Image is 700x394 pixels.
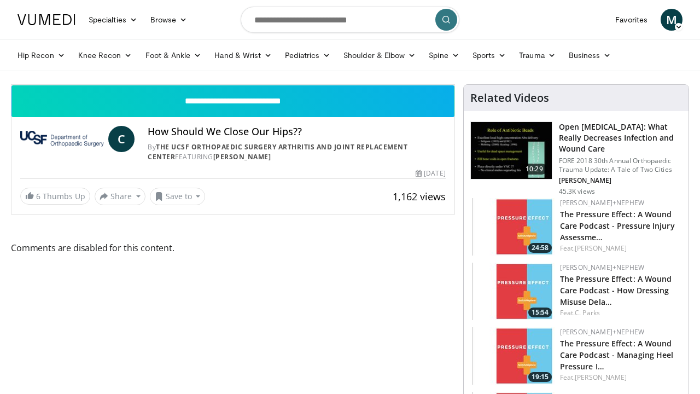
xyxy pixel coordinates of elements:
[20,126,104,152] img: The UCSF Orthopaedic Surgery Arthritis and Joint Replacement Center
[559,157,682,174] p: FORE 2018 30th Annual Orthopaedic Trauma Update: A Tale of Two Cities
[472,263,555,320] img: 61e02083-5525-4adc-9284-c4ef5d0bd3c4.150x105_q85_crop-smart_upscale.jpg
[278,44,337,66] a: Pediatrics
[472,327,555,385] img: 60a7b2e5-50df-40c4-868a-521487974819.150x105_q85_crop-smart_upscale.jpg
[470,91,549,105] h4: Related Videos
[560,263,644,272] a: [PERSON_NAME]+Nephew
[512,44,562,66] a: Trauma
[108,126,135,152] a: C
[575,244,627,253] a: [PERSON_NAME]
[560,327,644,337] a: [PERSON_NAME]+Nephew
[528,243,552,253] span: 24:58
[150,188,206,205] button: Save to
[575,308,600,317] a: C. Parks
[528,308,552,317] span: 15:54
[11,44,72,66] a: Hip Recon
[528,372,552,382] span: 19:15
[575,373,627,382] a: [PERSON_NAME]
[466,44,513,66] a: Sports
[148,126,445,138] h4: How Should We Close Our Hips??
[472,327,555,385] a: 19:15
[241,7,459,33] input: Search topics, interventions
[661,9,682,31] a: M
[11,241,455,255] span: Comments are disabled for this content.
[560,209,675,242] a: The Pressure Effect: A Wound Care Podcast - Pressure Injury Assessme…
[560,373,680,383] div: Feat.
[472,198,555,256] a: 24:58
[609,9,654,31] a: Favorites
[393,190,446,203] span: 1,162 views
[470,121,682,196] a: 10:29 Open [MEDICAL_DATA]: What Really Decreases Infection and Wound Care FORE 2018 30th Annual O...
[471,122,552,179] img: ded7be61-cdd8-40fc-98a3-de551fea390e.150x105_q85_crop-smart_upscale.jpg
[559,187,595,196] p: 45.3K views
[422,44,465,66] a: Spine
[213,152,271,161] a: [PERSON_NAME]
[562,44,618,66] a: Business
[139,44,208,66] a: Foot & Ankle
[144,9,194,31] a: Browse
[148,142,407,161] a: The UCSF Orthopaedic Surgery Arthritis and Joint Replacement Center
[72,44,139,66] a: Knee Recon
[559,176,682,185] p: [PERSON_NAME]
[82,9,144,31] a: Specialties
[36,191,40,201] span: 6
[20,188,90,205] a: 6 Thumbs Up
[337,44,422,66] a: Shoulder & Elbow
[559,121,682,154] h3: Open [MEDICAL_DATA]: What Really Decreases Infection and Wound Care
[560,244,680,253] div: Feat.
[560,274,672,307] a: The Pressure Effect: A Wound Care Podcast - How Dressing Misuse Dela…
[560,338,674,372] a: The Pressure Effect: A Wound Care Podcast - Managing Heel Pressure I…
[17,14,75,25] img: VuMedi Logo
[208,44,278,66] a: Hand & Wrist
[416,169,445,178] div: [DATE]
[472,198,555,256] img: 2a658e12-bd38-46e9-9f21-8239cc81ed40.150x105_q85_crop-smart_upscale.jpg
[95,188,145,205] button: Share
[521,164,547,175] span: 10:29
[472,263,555,320] a: 15:54
[560,198,644,207] a: [PERSON_NAME]+Nephew
[148,142,445,162] div: By FEATURING
[560,308,680,318] div: Feat.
